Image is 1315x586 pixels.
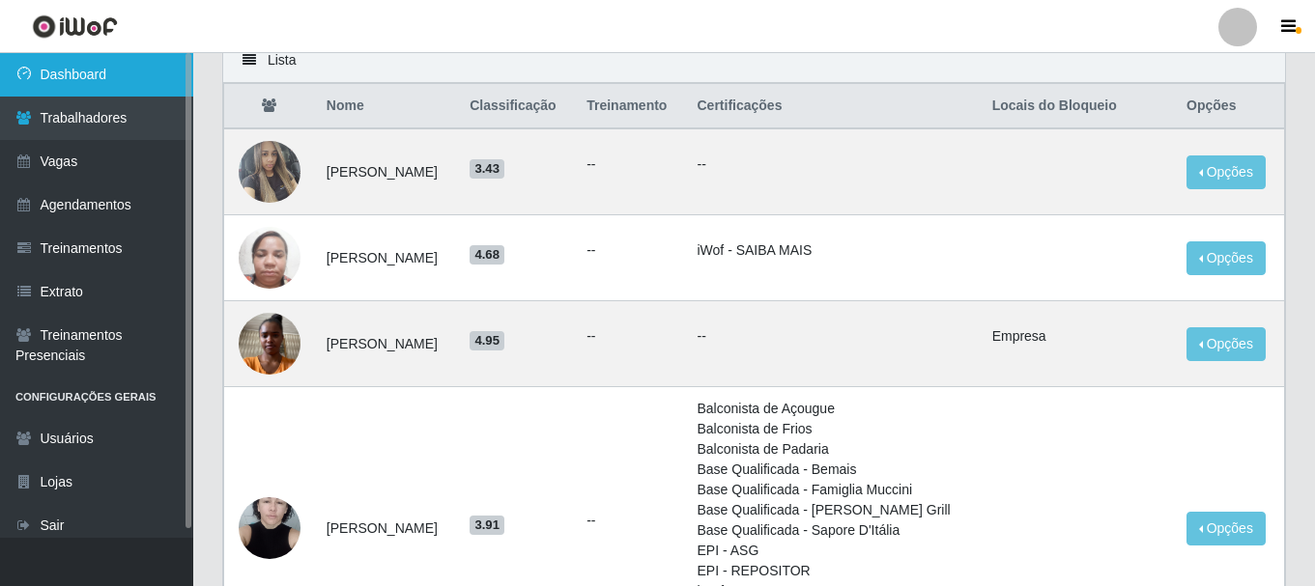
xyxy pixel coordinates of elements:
li: Balconista de Frios [698,419,969,439]
li: Empresa [992,326,1163,347]
ul: -- [586,326,673,347]
th: Opções [1175,84,1284,129]
td: [PERSON_NAME] [315,301,458,387]
button: Opções [1186,155,1266,189]
img: 1687784874971.jpeg [239,130,300,212]
li: Balconista de Padaria [698,439,969,460]
img: 1734693576416.jpeg [239,487,300,569]
li: Base Qualificada - [PERSON_NAME] Grill [698,500,969,520]
button: Opções [1186,241,1266,275]
li: EPI - REPOSITOR [698,561,969,581]
td: [PERSON_NAME] [315,128,458,215]
ul: -- [586,154,673,175]
li: Balconista de Açougue [698,399,969,419]
li: Base Qualificada - Bemais [698,460,969,480]
span: 4.68 [470,245,504,265]
td: [PERSON_NAME] [315,215,458,301]
ul: -- [586,511,673,531]
button: Opções [1186,327,1266,361]
li: Base Qualificada - Famiglia Muccini [698,480,969,500]
span: 4.95 [470,331,504,350]
th: Locais do Bloqueio [981,84,1175,129]
p: -- [698,326,969,347]
img: 1678404349838.jpeg [239,216,300,298]
li: EPI - ASG [698,541,969,561]
ul: -- [586,240,673,261]
li: iWof - SAIBA MAIS [698,240,969,261]
th: Certificações [686,84,981,129]
p: -- [698,154,969,175]
li: Base Qualificada - Sapore D'Itália [698,520,969,541]
div: Lista [223,39,1285,83]
img: 1712060485944.jpeg [239,302,300,384]
span: 3.43 [470,159,504,179]
th: Treinamento [575,84,685,129]
img: CoreUI Logo [32,14,118,39]
button: Opções [1186,512,1266,545]
th: Nome [315,84,458,129]
th: Classificação [458,84,575,129]
span: 3.91 [470,516,504,535]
